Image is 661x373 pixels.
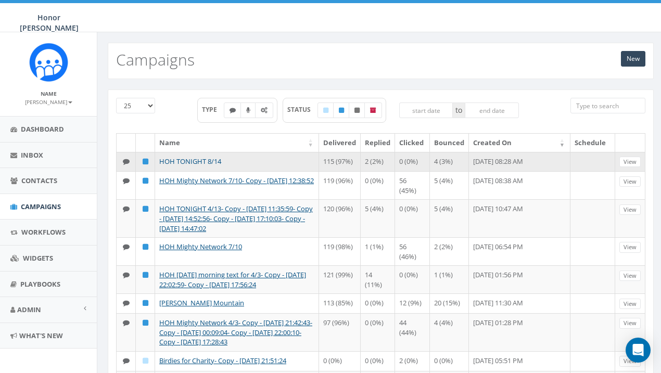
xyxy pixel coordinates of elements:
[469,313,570,351] td: [DATE] 01:28 PM
[333,102,350,118] label: Published
[469,351,570,371] td: [DATE] 05:51 PM
[619,242,641,253] a: View
[319,265,361,293] td: 121 (99%)
[143,177,148,184] i: Published
[469,134,570,152] th: Created On: activate to sort column ascending
[159,204,313,233] a: HOH TONIGHT 4/13- Copy - [DATE] 11:35:59- Copy - [DATE] 14:52:56- Copy - [DATE] 17:10:03- Copy - ...
[364,102,382,118] label: Archived
[123,158,130,165] i: Text SMS
[339,107,344,113] i: Published
[123,319,130,326] i: Text SMS
[21,124,64,134] span: Dashboard
[21,150,43,160] span: Inbox
[319,293,361,313] td: 113 (85%)
[570,98,646,113] input: Type to search
[395,293,430,313] td: 12 (9%)
[319,152,361,172] td: 115 (97%)
[143,319,148,326] i: Published
[430,152,469,172] td: 4 (3%)
[361,237,395,265] td: 1 (1%)
[619,271,641,281] a: View
[319,134,361,152] th: Delivered
[319,351,361,371] td: 0 (0%)
[255,102,273,118] label: Automated Message
[395,313,430,351] td: 44 (44%)
[465,102,519,118] input: end date
[619,356,641,367] a: View
[143,300,148,306] i: Published
[123,357,130,364] i: Text SMS
[143,158,148,165] i: Published
[143,272,148,278] i: Published
[361,351,395,371] td: 0 (0%)
[319,313,361,351] td: 97 (96%)
[123,243,130,250] i: Text SMS
[361,313,395,351] td: 0 (0%)
[143,357,148,364] i: Draft
[430,237,469,265] td: 2 (2%)
[155,134,319,152] th: Name: activate to sort column ascending
[240,102,256,118] label: Ringless Voice Mail
[21,176,57,185] span: Contacts
[430,171,469,199] td: 5 (4%)
[469,265,570,293] td: [DATE] 01:56 PM
[430,351,469,371] td: 0 (0%)
[349,102,365,118] label: Unpublished
[399,102,453,118] input: start date
[619,204,641,215] a: View
[23,253,53,263] span: Widgets
[361,199,395,237] td: 5 (4%)
[20,279,60,289] span: Playbooks
[143,243,148,250] i: Published
[626,338,651,363] div: Open Intercom Messenger
[17,305,41,314] span: Admin
[430,134,469,152] th: Bounced
[395,134,430,152] th: Clicked
[287,105,318,114] span: STATUS
[361,265,395,293] td: 14 (11%)
[230,107,236,113] i: Text SMS
[323,107,328,113] i: Draft
[361,293,395,313] td: 0 (0%)
[159,356,286,365] a: Birdies for Charity- Copy - [DATE] 21:51:24
[395,351,430,371] td: 2 (0%)
[469,171,570,199] td: [DATE] 08:38 AM
[41,90,57,97] small: Name
[29,43,68,82] img: Rally_Corp_Icon_1.png
[224,102,241,118] label: Text SMS
[20,12,79,33] span: Honor [PERSON_NAME]
[469,293,570,313] td: [DATE] 11:30 AM
[246,107,250,113] i: Ringless Voice Mail
[619,318,641,329] a: View
[453,102,465,118] span: to
[319,199,361,237] td: 120 (96%)
[261,107,268,113] i: Automated Message
[430,265,469,293] td: 1 (1%)
[159,318,312,346] a: HOH Mighty Network 4/3- Copy - [DATE] 21:42:43- Copy - [DATE] 00:09:04- Copy - [DATE] 22:00:10- C...
[202,105,224,114] span: TYPE
[21,227,66,237] span: Workflows
[619,157,641,168] a: View
[123,272,130,278] i: Text SMS
[123,177,130,184] i: Text SMS
[159,298,244,307] a: [PERSON_NAME] Mountain
[159,176,314,185] a: HOH Mighty Network 7/10- Copy - [DATE] 12:38:52
[19,331,63,340] span: What's New
[361,152,395,172] td: 2 (2%)
[430,293,469,313] td: 20 (15%)
[361,134,395,152] th: Replied
[123,300,130,306] i: Text SMS
[159,157,221,166] a: HOH TONIGHT 8/14
[621,51,645,67] a: New
[395,199,430,237] td: 0 (0%)
[319,237,361,265] td: 119 (98%)
[395,171,430,199] td: 56 (45%)
[354,107,360,113] i: Unpublished
[619,299,641,310] a: View
[143,205,148,212] i: Published
[430,199,469,237] td: 5 (4%)
[159,270,306,289] a: HOH [DATE] morning text for 4/3- Copy - [DATE] 22:02:59- Copy - [DATE] 17:56:24
[159,242,242,251] a: HOH Mighty Network 7/10
[395,237,430,265] td: 56 (46%)
[319,171,361,199] td: 119 (96%)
